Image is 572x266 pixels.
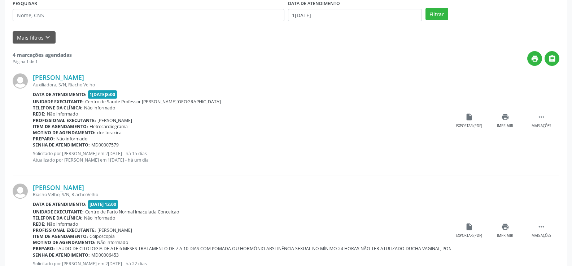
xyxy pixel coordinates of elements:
div: Exportar (PDF) [456,233,482,238]
span: Não informado [47,111,78,117]
span: Centro de Saude Professor [PERSON_NAME][GEOGRAPHIC_DATA] [85,99,221,105]
span: Não informado [84,215,115,221]
button: Filtrar [425,8,448,20]
b: Item de agendamento: [33,123,88,130]
span: Colposcopia [89,233,115,239]
b: Unidade executante: [33,99,84,105]
strong: 4 marcações agendadas [13,51,72,58]
b: Item de agendamento: [33,233,88,239]
p: Solicitado por [PERSON_NAME] em 2[DATE] - há 15 dias Atualizado por [PERSON_NAME] em 1[DATE] - há... [33,150,451,163]
span: LAUDO DE CITOLOGIA DE ATÉ 6 MESES TRATAMENTO DE 7 A 10 DIAS COM POMADA OU HORMÔNIO ABSTINÊNCIA SE... [56,245,551,252]
span: [DATE] 12:00 [88,200,118,208]
img: img [13,73,28,89]
div: Riacho Velho, S/N, Riacho Velho [33,191,451,198]
i:  [537,223,545,231]
span: dor toracica [97,130,122,136]
b: Data de atendimento: [33,201,87,207]
b: Preparo: [33,136,55,142]
span: Não informado [84,105,115,111]
div: Imprimir [497,233,513,238]
button: print [527,51,542,66]
i:  [537,113,545,121]
span: Não informado [56,136,87,142]
div: Página 1 de 1 [13,59,72,65]
i: insert_drive_file [465,223,473,231]
i:  [548,55,556,63]
span: 1[DATE]8:00 [88,90,117,99]
div: Mais ações [532,123,551,129]
i: insert_drive_file [465,113,473,121]
b: Profissional executante: [33,227,96,233]
span: MD00007579 [91,142,119,148]
i: print [501,113,509,121]
b: Motivo de agendamento: [33,239,96,245]
b: Rede: [33,111,45,117]
span: Centro de Parto Normal Imaculada Conceicao [85,209,179,215]
span: Não informado [47,221,78,227]
button:  [545,51,559,66]
b: Preparo: [33,245,55,252]
b: Unidade executante: [33,209,84,215]
i: print [531,55,539,63]
b: Profissional executante: [33,117,96,123]
b: Data de atendimento: [33,91,87,98]
b: Telefone da clínica: [33,105,83,111]
i: print [501,223,509,231]
div: Imprimir [497,123,513,129]
div: Exportar (PDF) [456,123,482,129]
a: [PERSON_NAME] [33,184,84,191]
span: MD00006453 [91,252,119,258]
img: img [13,184,28,199]
i: keyboard_arrow_down [44,33,52,41]
span: Não informado [97,239,128,245]
b: Motivo de agendamento: [33,130,96,136]
b: Telefone da clínica: [33,215,83,221]
b: Rede: [33,221,45,227]
b: Senha de atendimento: [33,252,90,258]
div: Auxiliadora, S/N, Riacho Velho [33,82,451,88]
span: Eletrocardiograma [89,123,128,130]
a: [PERSON_NAME] [33,73,84,81]
b: Senha de atendimento: [33,142,90,148]
span: [PERSON_NAME] [97,227,132,233]
span: [PERSON_NAME] [97,117,132,123]
div: Mais ações [532,233,551,238]
input: Nome, CNS [13,9,284,21]
button: Mais filtroskeyboard_arrow_down [13,31,56,44]
input: Selecione um intervalo [288,9,422,21]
